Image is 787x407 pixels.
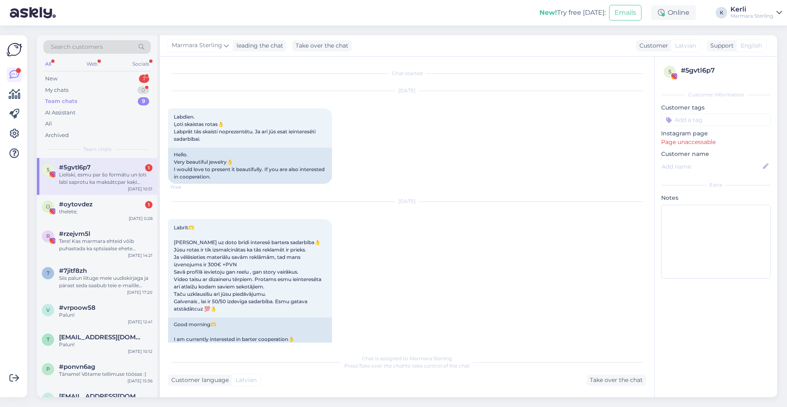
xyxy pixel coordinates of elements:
div: Team chats [45,97,77,105]
div: AI Assistant [45,109,75,117]
div: [DATE] 10:12 [128,348,152,354]
div: Hello. Very beautiful jewelry👌 I would love to present it beautifully. If you are also interested... [168,148,332,184]
button: Emails [609,5,641,21]
div: # 5gvtl6p7 [681,66,768,75]
div: Customer [636,41,668,50]
div: Siis palun liituge meie uudiskirjaga ja pärast seda saabub teie e-mailile sooduskood :) [59,274,152,289]
div: Tere! Kas marmara ehteid võib puhastada ka sptsiaalse ehete puhastusvahendiga? :) [59,238,152,252]
span: 5 [669,69,671,75]
div: New [45,75,57,83]
div: [DATE] 12:41 [128,319,152,325]
div: Lieliski, esmu par šo formātu un ļoti labi saprotu ka maksātcpar kaķi maisā ir neprāts. Esmu iein... [59,171,152,186]
div: [DATE] [168,198,646,205]
div: 0 [137,86,149,94]
span: English [741,41,762,50]
div: Chat started [168,70,646,77]
div: 1 [139,75,149,83]
span: Latvian [236,376,257,384]
span: #5gvtl6p7 [59,164,91,171]
div: Good morning🫶 I am currently interested in barter cooperation👌 Your jewelry is so exquisite that ... [168,318,332,405]
div: Palun! [59,341,152,348]
div: [DATE] 0:28 [129,215,152,222]
p: Instagram page [661,129,771,138]
img: Askly Logo [7,42,22,57]
div: [DATE] 14:21 [128,252,152,258]
p: Page unaccessable [661,138,771,146]
span: tanya-solnce5@mail.ru [59,334,144,341]
div: Täname! Võtame tellimuse töösse :) [59,370,152,378]
div: Take over the chat [587,375,646,386]
div: All [45,120,52,128]
div: Customer information [661,91,771,98]
div: Web [85,59,99,69]
div: [DATE] 17:20 [127,289,152,295]
div: [DATE] 15:36 [127,378,152,384]
div: 1 [145,164,152,171]
div: Customer language [168,376,229,384]
span: Labrīt🫶 [PERSON_NAME] uz doto brīdi interesē bartera sadarbība👌 Jūsu rotas ir tik izsmalcinātas k... [174,224,323,312]
span: #7jitf8zh [59,267,87,274]
div: My chats [45,86,68,94]
span: v [46,307,50,313]
i: 'Take over the chat' [358,363,405,369]
div: Take over the chat [292,40,352,51]
div: Support [707,41,734,50]
span: r [46,233,50,239]
span: ljusenka2003@mail.ru [59,393,144,400]
div: Palun! [59,311,152,319]
span: o [46,203,50,210]
span: Team chats [83,146,111,153]
span: Search customers [51,43,103,51]
p: Customer tags [661,103,771,112]
div: Marmara Sterling [730,13,773,19]
span: Labdien. Ļoti skaistas rotas👌 Labprāt tās skaisti noprezentētu. Ja arī jūs esat ieinteresēti sada... [174,114,317,142]
div: 9 [138,97,149,105]
span: Marmara Sterling [172,41,222,50]
div: Kerli [730,6,773,13]
input: Add a tag [661,114,771,126]
p: Customer name [661,150,771,158]
div: Extra [661,181,771,189]
span: #oytovdez [59,201,93,208]
div: Online [651,5,696,20]
span: Chat is assigned to Marmara Sterling [362,355,452,361]
div: Archived [45,131,69,139]
div: Socials [131,59,151,69]
span: Latvian [675,41,696,50]
span: 7 [47,270,50,276]
div: K [716,7,727,18]
div: [DATE] [168,87,646,94]
input: Add name [662,162,761,171]
div: All [43,59,53,69]
div: [DATE] 10:51 [128,186,152,192]
span: 5 [47,167,50,173]
div: 1 [145,201,152,208]
span: l [47,396,50,402]
span: #ponvn6ag [59,363,95,370]
p: Notes [661,194,771,202]
span: #rzejvm5l [59,230,90,238]
span: Press to take control of the chat [344,363,470,369]
span: #vrpoow58 [59,304,96,311]
a: KerliMarmara Sterling [730,6,782,19]
span: p [46,366,50,372]
span: 17:48 [171,184,201,190]
div: thelete; [59,208,152,215]
div: Try free [DATE]: [539,8,606,18]
div: leading the chat [233,41,283,50]
span: t [47,336,50,343]
b: New! [539,9,557,16]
